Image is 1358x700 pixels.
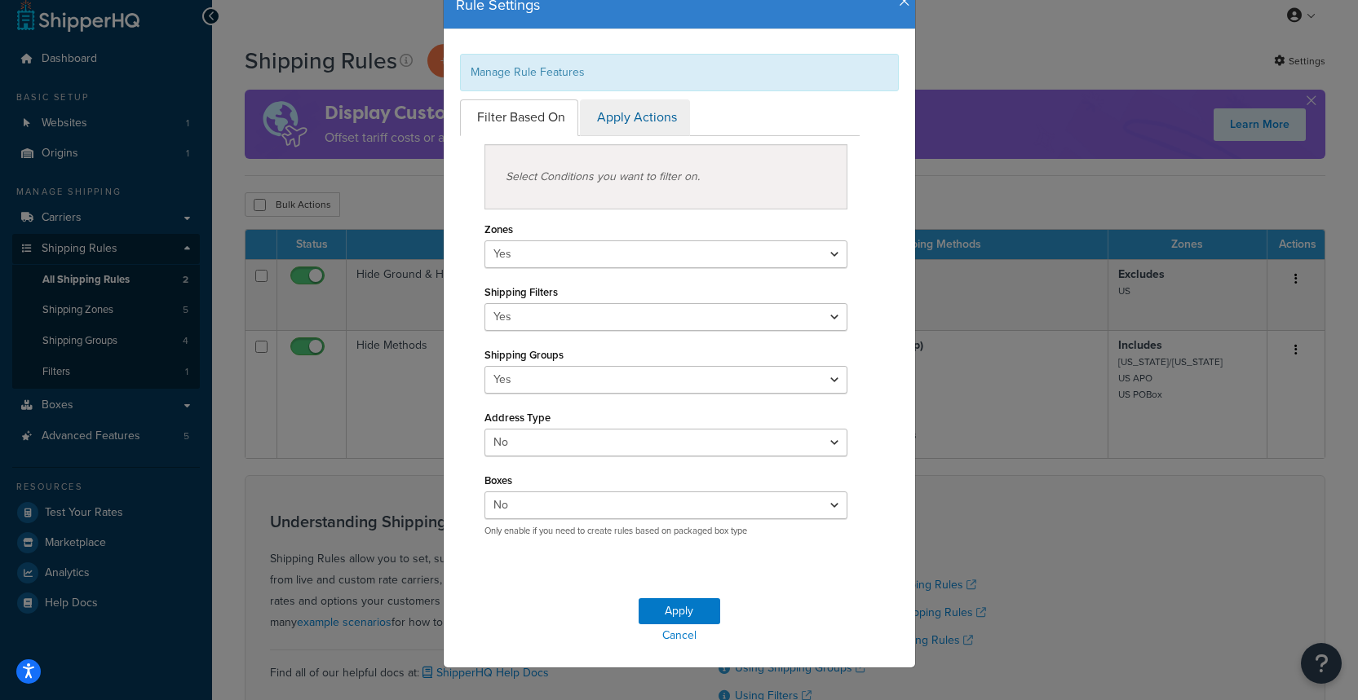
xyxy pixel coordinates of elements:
[484,525,848,537] p: Only enable if you need to create rules based on packaged box type
[484,349,564,361] label: Shipping Groups
[484,144,848,209] div: Select Conditions you want to filter on.
[484,412,551,424] label: Address Type
[484,286,558,298] label: Shipping Filters
[580,99,690,136] a: Apply Actions
[484,223,513,236] label: Zones
[484,474,512,486] label: Boxes
[460,54,899,91] div: Manage Rule Features
[639,598,720,624] button: Apply
[444,624,915,647] a: Cancel
[460,99,578,136] a: Filter Based On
